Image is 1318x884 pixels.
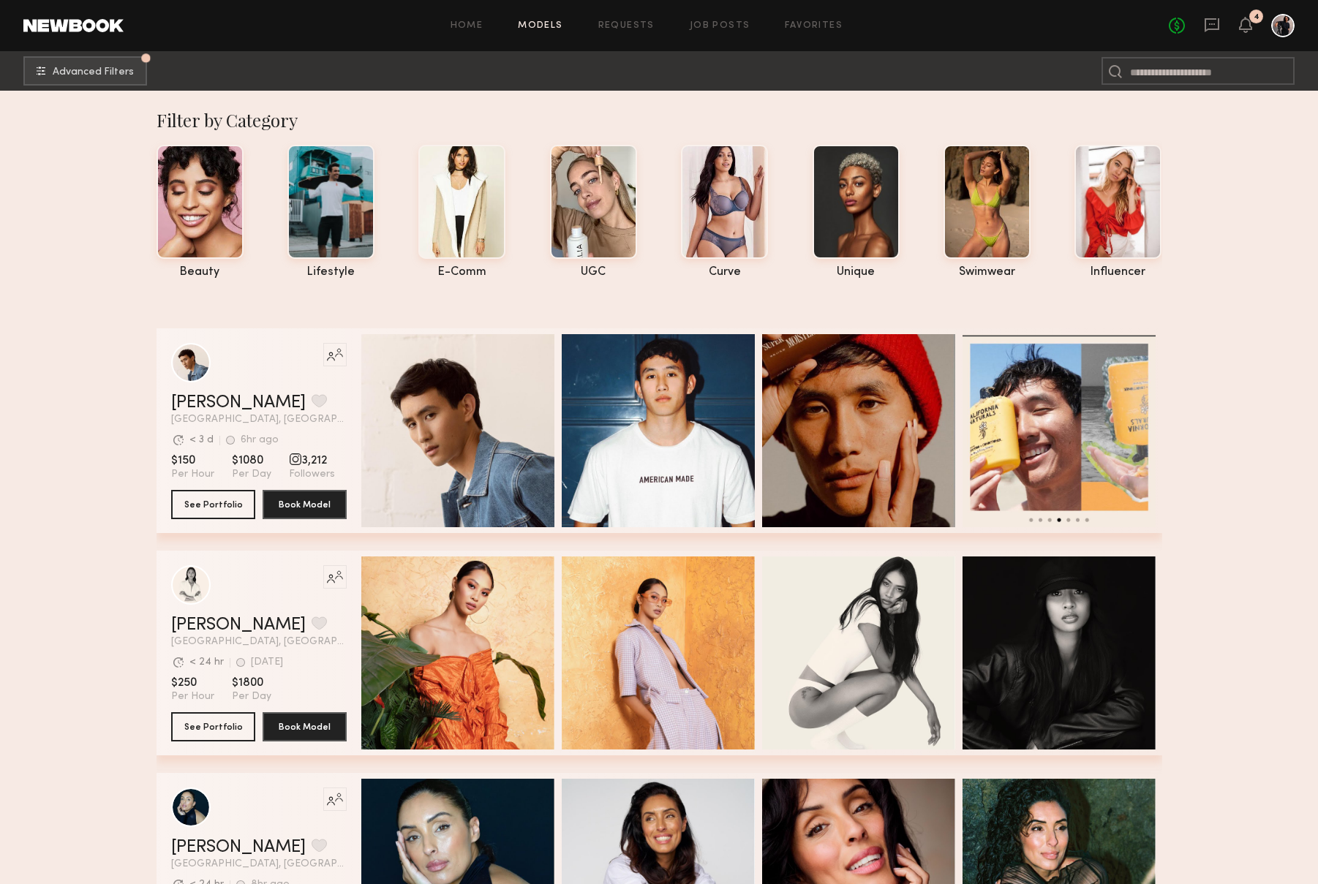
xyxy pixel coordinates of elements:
[289,453,335,468] span: 3,212
[251,657,283,668] div: [DATE]
[157,108,1162,132] div: Filter by Category
[232,676,271,690] span: $1800
[289,468,335,481] span: Followers
[1254,13,1259,21] div: 4
[263,712,347,741] button: Book Model
[189,657,224,668] div: < 24 hr
[171,676,214,690] span: $250
[518,21,562,31] a: Models
[171,468,214,481] span: Per Hour
[23,56,147,86] button: Advanced Filters
[451,21,483,31] a: Home
[232,468,271,481] span: Per Day
[263,490,347,519] button: Book Model
[232,453,271,468] span: $1080
[171,616,306,634] a: [PERSON_NAME]
[598,21,655,31] a: Requests
[813,266,900,279] div: unique
[785,21,843,31] a: Favorites
[171,859,347,869] span: [GEOGRAPHIC_DATA], [GEOGRAPHIC_DATA]
[171,415,347,425] span: [GEOGRAPHIC_DATA], [GEOGRAPHIC_DATA]
[418,266,505,279] div: e-comm
[171,394,306,412] a: [PERSON_NAME]
[171,690,214,703] span: Per Hour
[189,435,214,445] div: < 3 d
[157,266,244,279] div: beauty
[171,712,255,741] button: See Portfolio
[171,637,347,647] span: [GEOGRAPHIC_DATA], [GEOGRAPHIC_DATA]
[171,453,214,468] span: $150
[944,266,1031,279] div: swimwear
[690,21,750,31] a: Job Posts
[171,490,255,519] button: See Portfolio
[241,435,279,445] div: 6hr ago
[232,690,271,703] span: Per Day
[53,67,134,78] span: Advanced Filters
[287,266,374,279] div: lifestyle
[550,266,637,279] div: UGC
[171,839,306,856] a: [PERSON_NAME]
[1074,266,1161,279] div: influencer
[681,266,768,279] div: curve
